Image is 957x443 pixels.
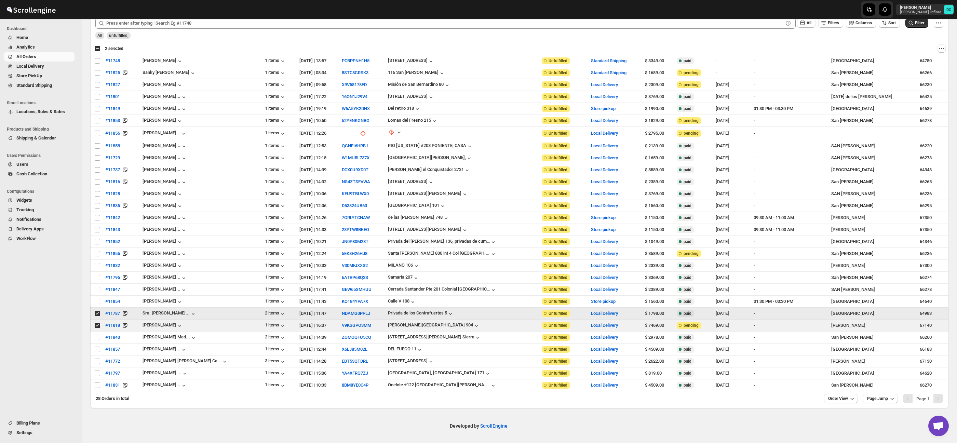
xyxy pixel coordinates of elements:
[101,224,124,235] button: #11843
[388,94,428,99] div: [STREET_ADDRESS]
[101,212,124,223] button: #11842
[388,251,490,256] div: Santa [PERSON_NAME] 800 int 4 Col [GEOGRAPHIC_DATA][PERSON_NAME]
[143,58,183,65] button: [PERSON_NAME]
[105,57,120,64] span: #11748
[105,274,120,281] span: #11795
[591,167,618,172] button: Local Delivery
[388,346,416,351] div: DEL FUEGO 11
[265,70,286,77] div: 1 items
[105,358,120,365] span: #11772
[265,274,286,281] div: 1 items
[388,239,490,244] div: Privada del [PERSON_NAME] 136, privadas de cumbres
[388,94,434,100] button: [STREET_ADDRESS]
[265,179,286,186] div: 1 items
[143,203,183,210] button: [PERSON_NAME]
[143,191,183,198] div: [PERSON_NAME]
[143,334,197,341] button: [PERSON_NAME] Med...
[4,169,75,179] button: Cash Collection
[105,155,120,161] span: #11729
[342,155,369,160] button: W1MU5L737X
[342,179,370,184] button: NS4ZTSFVWA
[388,286,490,292] div: Cerrada Santander Pte 201 Colonial [GEOGRAPHIC_DATA][PERSON_NAME]
[143,286,180,292] div: [PERSON_NAME]...
[101,67,124,78] button: #11825
[101,344,124,355] button: #11857
[591,299,616,304] button: Store pickup
[4,215,75,224] button: Notifications
[342,191,369,196] button: KEU9TBLWX0
[265,263,286,269] button: 1 items
[143,130,187,137] button: [PERSON_NAME]...
[16,198,32,203] span: Widgets
[143,94,180,99] div: [PERSON_NAME]...
[900,10,941,14] p: [PERSON_NAME]-inflora
[342,287,372,292] button: GEW65SMHUU
[143,143,187,150] button: [PERSON_NAME]...
[265,346,286,353] button: 1 items
[388,298,416,305] button: Calle V 108
[16,171,47,176] span: Cash Collection
[101,260,124,271] button: #11832
[591,118,618,123] button: Local Delivery
[143,82,183,89] div: [PERSON_NAME]
[265,191,286,198] button: 1 items
[143,298,183,305] div: [PERSON_NAME]
[388,179,428,184] div: [STREET_ADDRESS]
[828,21,839,25] span: Filters
[388,263,413,268] div: MILANO 106
[591,143,618,148] button: Local Delivery
[143,346,187,353] button: [PERSON_NAME]...
[4,160,75,169] button: Users
[342,143,368,148] button: QGNFI6HREJ
[105,298,120,305] span: #11854
[265,118,286,124] div: 1 items
[105,334,120,341] span: #11840
[143,130,180,135] div: [PERSON_NAME]...
[101,200,124,211] button: #11835
[265,130,286,137] button: 1 items
[105,81,120,88] span: #11827
[591,323,618,328] button: Local Delivery
[101,332,124,343] button: #11840
[143,215,187,221] button: [PERSON_NAME]...
[342,58,369,63] button: PCBPPNH1H5
[105,346,120,353] span: #11857
[265,358,286,365] button: 3 items
[4,107,75,117] button: Locations, Rules & Rates
[265,155,286,162] button: 1 items
[388,155,473,162] button: [GEOGRAPHIC_DATA][PERSON_NAME],
[591,275,618,280] button: Local Delivery
[342,263,368,268] button: V30MFJXXS2
[265,106,286,112] div: 1 items
[101,128,124,139] button: #11856
[265,167,286,174] button: 1 items
[388,118,431,123] div: Lomas del Fresno 215
[591,347,618,352] button: Local Delivery
[105,202,120,209] span: #11835
[265,322,286,329] button: 1 items
[388,58,434,65] button: [STREET_ADDRESS]
[4,205,75,215] button: Tracking
[591,263,618,268] button: Local Delivery
[143,334,190,339] div: [PERSON_NAME] Med...
[105,93,120,100] span: #11801
[388,227,461,232] div: [STREET_ADDRESS][PERSON_NAME]
[342,118,369,123] button: 52YENKGNBG
[388,203,446,210] button: [GEOGRAPHIC_DATA] 101
[143,215,180,220] div: [PERSON_NAME]...
[896,4,954,15] button: User menu
[342,227,369,232] button: 23PTW8BKEO
[342,203,367,208] button: D53324UB63
[4,52,75,62] button: All Orders
[143,274,180,280] div: [PERSON_NAME]...
[388,310,454,317] button: Privada de los Contrafuertes 5
[946,8,951,12] text: DC
[265,310,286,317] div: 2 items
[143,263,183,269] button: [PERSON_NAME]
[143,179,180,184] div: [PERSON_NAME]...
[388,215,443,220] div: de las [PERSON_NAME] 748
[16,73,42,78] span: Store PickUp
[4,196,75,205] button: Widgets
